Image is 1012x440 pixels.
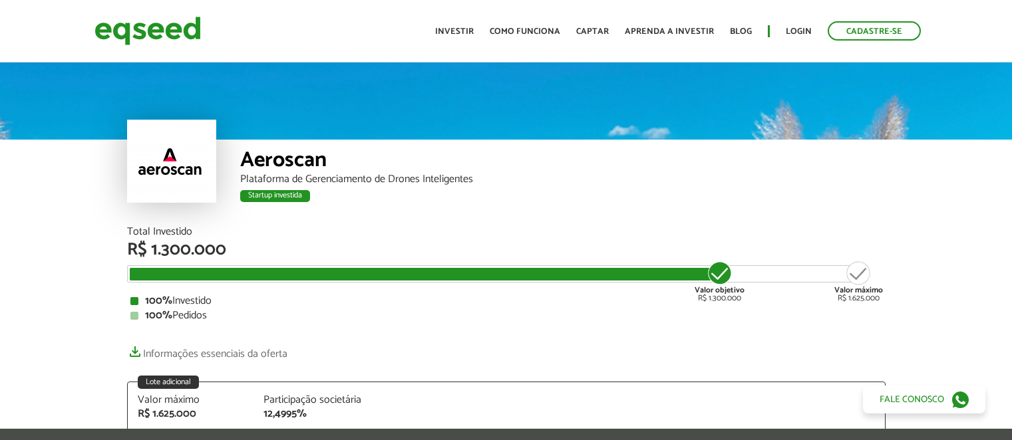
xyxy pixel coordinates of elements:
[145,292,172,310] strong: 100%
[576,27,609,36] a: Captar
[138,395,244,405] div: Valor máximo
[695,260,745,302] div: R$ 1.300.000
[94,13,201,49] img: EqSeed
[263,395,370,405] div: Participação societária
[127,227,886,237] div: Total Investido
[834,260,883,302] div: R$ 1.625.000
[240,190,310,202] div: Startup investida
[130,310,882,321] div: Pedidos
[435,27,474,36] a: Investir
[828,21,921,41] a: Cadastre-se
[730,27,752,36] a: Blog
[130,296,882,306] div: Investido
[695,284,745,296] strong: Valor objetivo
[138,376,199,389] div: Lote adicional
[127,241,886,259] div: R$ 1.300.000
[490,27,560,36] a: Como funciona
[625,27,714,36] a: Aprenda a investir
[863,385,985,413] a: Fale conosco
[127,341,287,360] a: Informações essenciais da oferta
[834,284,883,296] strong: Valor máximo
[138,409,244,419] div: R$ 1.625.000
[263,409,370,419] div: 12,4995%
[145,306,172,324] strong: 100%
[240,174,886,185] div: Plataforma de Gerenciamento de Drones Inteligentes
[786,27,812,36] a: Login
[240,150,886,174] div: Aeroscan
